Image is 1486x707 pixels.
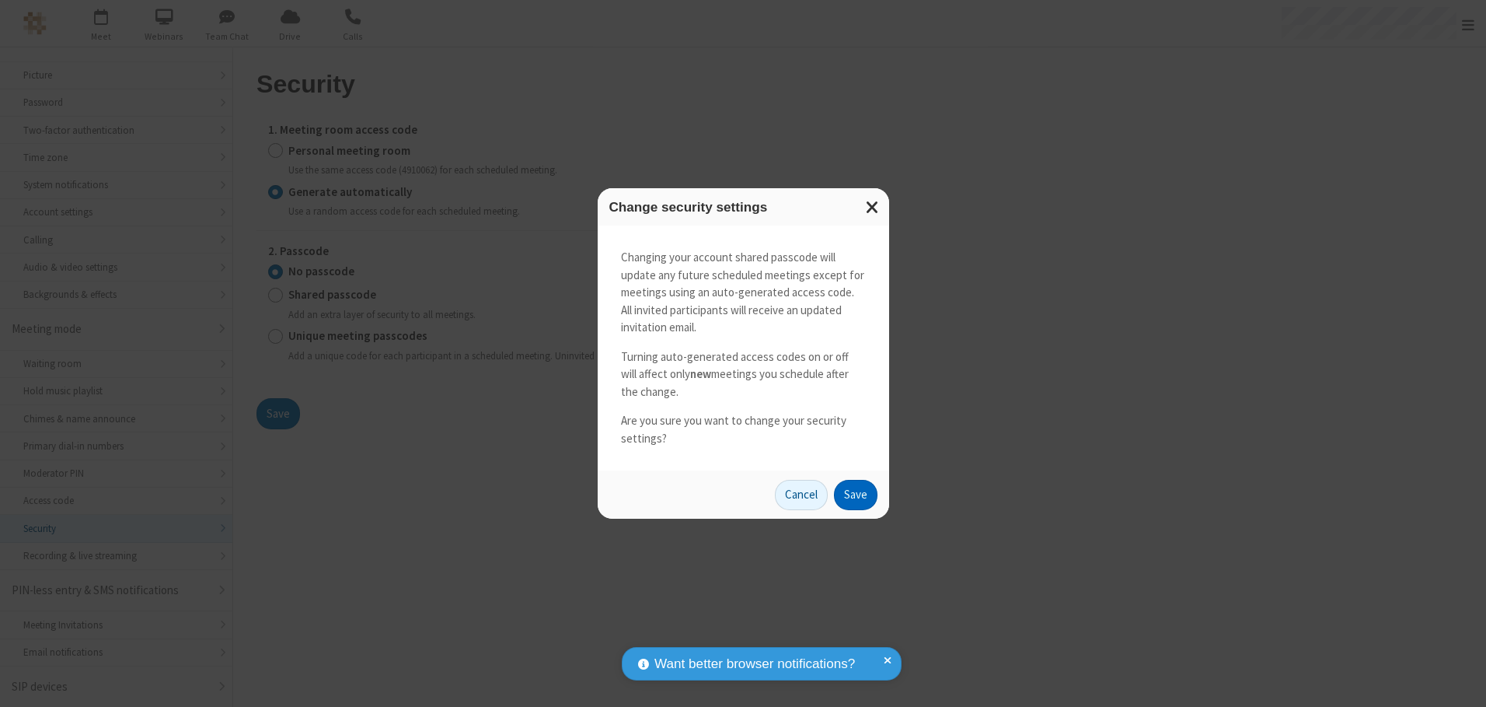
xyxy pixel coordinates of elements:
p: Turning auto-generated access codes on or off will affect only meetings you schedule after the ch... [621,348,866,401]
strong: new [690,366,711,381]
p: Changing your account shared passcode will update any future scheduled meetings except for meetin... [621,249,866,337]
p: Are you sure you want to change your security settings? [621,412,866,447]
span: Want better browser notifications? [654,654,855,674]
button: Save [834,480,877,511]
button: Cancel [775,480,828,511]
button: Close modal [856,188,889,226]
h3: Change security settings [609,200,877,215]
